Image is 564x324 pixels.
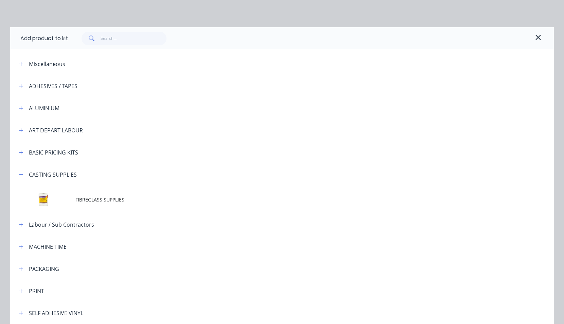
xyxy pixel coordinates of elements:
div: PRINT [29,287,44,295]
div: MACHINE TIME [29,243,67,251]
div: SELF ADHESIVE VINYL [29,309,83,317]
span: FIBREGLASS SUPPLIES [75,196,458,203]
div: Labour / Sub Contractors [29,221,94,229]
div: Miscellaneous [29,60,65,68]
div: ADHESIVES / TAPES [29,82,77,90]
div: ART DEPART LABOUR [29,126,83,134]
div: BASIC PRICING KITS [29,148,78,157]
input: Search... [101,32,167,45]
div: PACKAGING [29,265,59,273]
div: Add product to kit [20,34,68,43]
div: CASTING SUPPLIES [29,171,77,179]
div: ALUMINIUM [29,104,59,112]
